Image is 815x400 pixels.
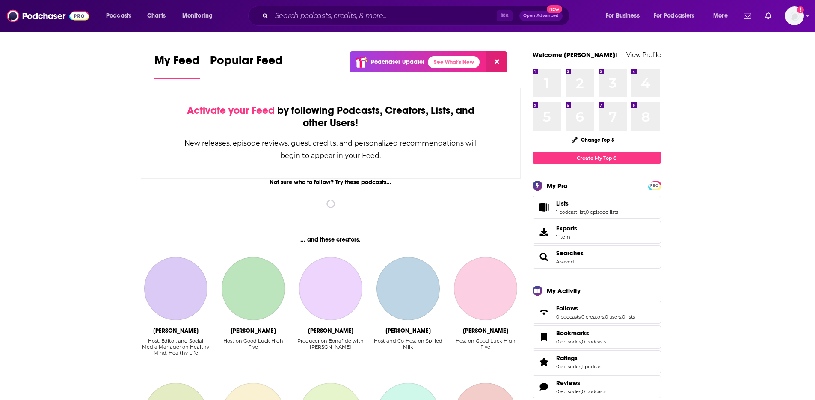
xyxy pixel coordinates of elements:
div: Host, Editor, and Social Media Manager on Healthy Mind, Healthy Life [141,338,211,356]
a: Reviews [536,381,553,393]
a: Lists [556,200,618,207]
div: Host, Editor, and Social Media Manager on Healthy Mind, Healthy Life [141,338,211,356]
div: by following Podcasts, Creators, Lists, and other Users! [184,104,478,129]
span: Monitoring [182,10,213,22]
span: , [604,314,605,320]
span: Follows [556,304,578,312]
span: Ratings [556,354,578,362]
span: Reviews [533,375,661,398]
button: open menu [600,9,650,23]
div: Not sure who to follow? Try these podcasts... [141,179,521,186]
img: Podchaser - Follow, Share and Rate Podcasts [7,8,89,24]
span: For Business [606,10,640,22]
span: Bookmarks [533,325,661,349]
a: Bookmarks [556,329,606,337]
div: Host on Good Luck High Five [450,338,521,356]
span: Exports [556,224,577,232]
p: Podchaser Update! [371,58,424,66]
div: Matthew Amster Burton [385,327,431,334]
span: Popular Feed [210,53,283,73]
div: My Activity [547,287,581,295]
span: Podcasts [106,10,131,22]
span: , [621,314,622,320]
span: , [581,388,582,394]
div: Search podcasts, credits, & more... [256,6,578,26]
a: 0 creators [581,314,604,320]
a: 0 users [605,314,621,320]
a: Show notifications dropdown [762,9,775,23]
span: , [581,339,582,345]
button: open menu [100,9,142,23]
span: Open Advanced [523,14,559,18]
div: Host and Co-Host on Spilled Milk [373,338,443,356]
div: My Pro [547,182,568,190]
a: Follows [536,306,553,318]
div: Producer on Bonafide with [PERSON_NAME] [295,338,366,350]
div: Producer on Bonafide with Luke Bona [295,338,366,356]
a: Bookmarks [536,331,553,343]
img: User Profile [785,6,804,25]
span: ⌘ K [497,10,513,21]
div: Host on Good Luck High Five [218,338,288,356]
a: Searches [556,249,584,257]
span: 1 item [556,234,577,240]
span: , [585,209,586,215]
button: Change Top 8 [567,134,620,145]
div: Host and Co-Host on Spilled Milk [373,338,443,350]
span: PRO [649,182,660,189]
div: Meghan Wolff [231,327,276,334]
span: New [547,5,562,13]
span: Charts [147,10,166,22]
a: 0 podcasts [582,339,606,345]
a: Create My Top 8 [533,152,661,164]
span: Bookmarks [556,329,589,337]
span: Activate your Feed [187,104,275,117]
input: Search podcasts, credits, & more... [272,9,497,23]
div: Kelsey Menzies [308,327,353,334]
a: 0 episode lists [586,209,618,215]
a: Kelsey Menzies [299,257,362,320]
button: open menu [707,9,738,23]
a: 4 saved [556,259,574,265]
span: My Feed [154,53,200,73]
a: Welcome [PERSON_NAME]! [533,51,617,59]
button: open menu [648,9,707,23]
span: Logged in as katiewhorton [785,6,804,25]
div: Host on Good Luck High Five [450,338,521,350]
a: Matthew Amster Burton [376,257,440,320]
div: New releases, episode reviews, guest credits, and personalized recommendations will begin to appe... [184,137,478,162]
a: 0 lists [622,314,635,320]
a: Exports [533,221,661,244]
span: Ratings [533,350,661,373]
a: Avik Chakraborty [144,257,207,320]
a: Show notifications dropdown [740,9,755,23]
span: Lists [533,196,661,219]
a: Meghan Wolff [222,257,285,320]
a: 0 episodes [556,364,581,370]
button: open menu [176,9,224,23]
a: 1 podcast [582,364,603,370]
a: Follows [556,304,635,312]
a: Charts [142,9,171,23]
a: PRO [649,182,660,188]
span: Searches [533,245,661,269]
span: For Podcasters [654,10,695,22]
a: See What's New [428,56,480,68]
div: Avik Chakraborty [153,327,199,334]
span: , [581,314,581,320]
a: Lists [536,201,553,213]
a: View Profile [626,51,661,59]
a: 0 episodes [556,339,581,345]
a: 0 podcasts [582,388,606,394]
div: ... and these creators. [141,236,521,243]
a: 0 episodes [556,388,581,394]
span: , [581,364,582,370]
a: My Feed [154,53,200,79]
a: Ratings [536,356,553,368]
button: Open AdvancedNew [519,11,563,21]
span: Follows [533,301,661,324]
a: Reviews [556,379,606,387]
